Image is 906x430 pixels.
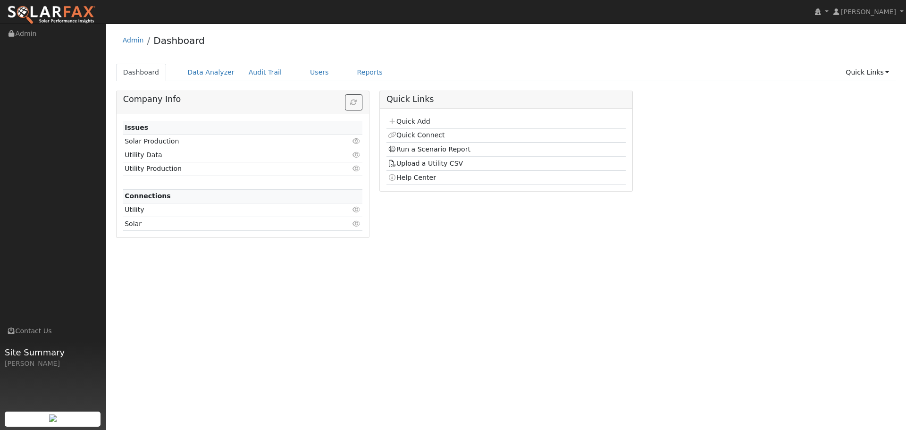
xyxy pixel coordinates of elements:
span: [PERSON_NAME] [841,8,896,16]
a: Dashboard [116,64,167,81]
a: Help Center [388,174,436,181]
i: Click to view [352,206,361,213]
strong: Issues [125,124,148,131]
i: Click to view [352,220,361,227]
a: Quick Links [839,64,896,81]
td: Utility [123,203,324,217]
a: Run a Scenario Report [388,145,470,153]
a: Quick Add [388,118,430,125]
a: Users [303,64,336,81]
td: Solar Production [123,135,324,148]
a: Admin [123,36,144,44]
a: Dashboard [153,35,205,46]
td: Solar [123,217,324,231]
h5: Company Info [123,94,362,104]
strong: Connections [125,192,171,200]
h5: Quick Links [386,94,626,104]
a: Audit Trail [242,64,289,81]
td: Utility Production [123,162,324,176]
a: Quick Connect [388,131,445,139]
i: Click to view [352,152,361,158]
a: Upload a Utility CSV [388,160,463,167]
a: Reports [350,64,390,81]
i: Click to view [352,165,361,172]
i: Click to view [352,138,361,144]
img: SolarFax [7,5,96,25]
td: Utility Data [123,148,324,162]
img: retrieve [49,414,57,422]
div: [PERSON_NAME] [5,359,101,369]
a: Data Analyzer [180,64,242,81]
span: Site Summary [5,346,101,359]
